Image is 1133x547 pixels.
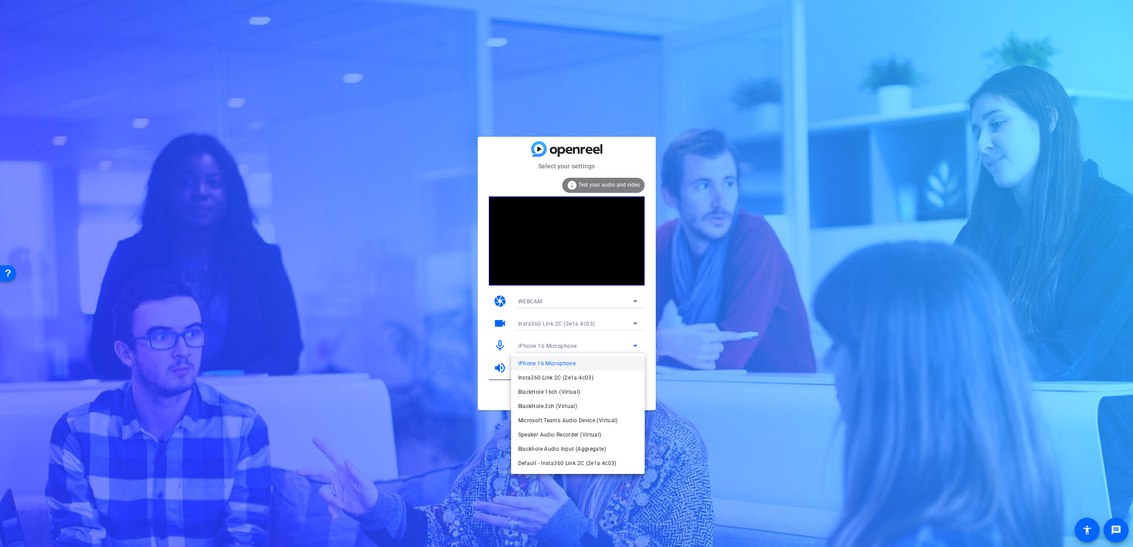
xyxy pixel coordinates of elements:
[518,429,601,440] span: Speaker Audio Recorder (Virtual)
[518,444,606,454] span: Blackhole Audio Input (Aggregate)
[518,401,577,412] span: BlackHole 2ch (Virtual)
[518,358,576,369] span: iPhone 16 Microphone
[518,387,581,397] span: BlackHole 16ch (Virtual)
[518,458,617,469] span: Default - Insta360 Link 2C (2e1a:4c03)
[518,372,594,383] span: Insta360 Link 2C (2e1a:4c03)
[518,415,618,426] span: Microsoft Teams Audio Device (Virtual)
